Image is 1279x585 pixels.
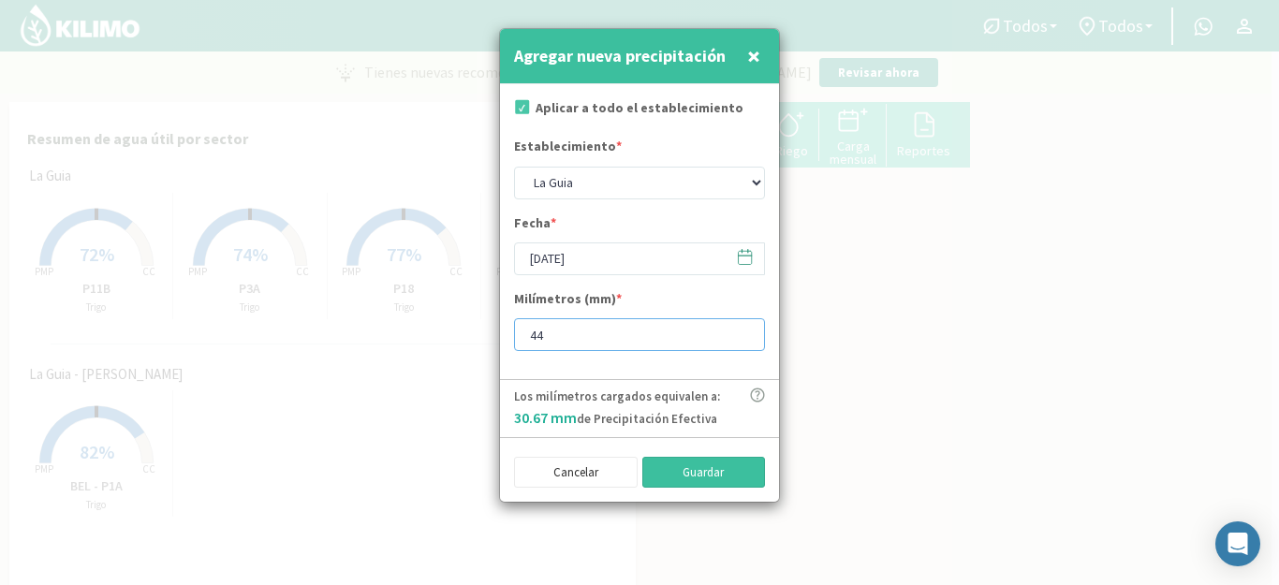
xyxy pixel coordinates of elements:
[536,98,743,118] label: Aplicar a todo el establecimiento
[514,137,622,161] label: Establecimiento
[514,408,577,427] span: 30.67 mm
[514,388,720,429] p: Los milímetros cargados equivalen a: de Precipitación Efectiva
[742,37,765,75] button: Close
[514,318,765,351] input: mm
[514,213,556,238] label: Fecha
[747,40,760,71] span: ×
[1215,521,1260,566] div: Open Intercom Messenger
[514,289,622,314] label: Milímetros (mm)
[514,457,638,489] button: Cancelar
[514,43,726,69] h4: Agregar nueva precipitación
[642,457,766,489] button: Guardar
